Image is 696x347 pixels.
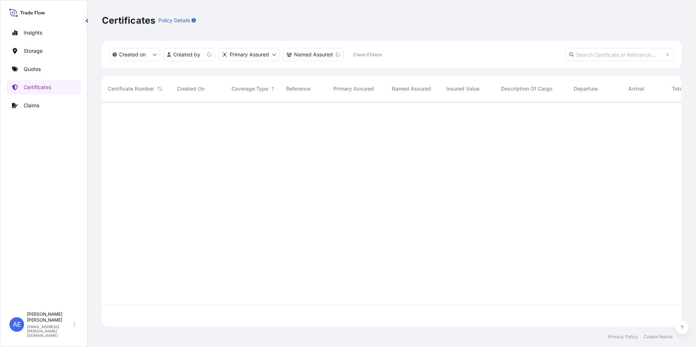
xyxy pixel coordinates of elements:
[565,48,674,61] input: Search Certificate or Reference...
[6,80,81,95] a: Certificates
[672,85,684,92] span: Total
[102,15,155,26] p: Certificates
[232,85,268,92] span: Coverage Type
[155,84,164,93] button: Sort
[6,98,81,113] a: Claims
[109,48,160,61] button: createdOn Filter options
[6,25,81,40] a: Insights
[27,324,72,338] p: [EMAIL_ADDRESS][PERSON_NAME][DOMAIN_NAME]
[628,85,644,92] span: Arrival
[644,334,673,340] a: Cookie Notice
[230,51,269,58] p: Primary Assured
[24,65,41,73] p: Quotes
[24,84,51,91] p: Certificates
[347,49,388,60] button: Clear Filters
[158,17,190,24] p: Policy Details
[6,44,81,58] a: Storage
[27,311,72,323] p: [PERSON_NAME] [PERSON_NAME]
[164,48,215,61] button: createdBy Filter options
[24,102,39,109] p: Claims
[6,62,81,76] a: Quotes
[270,84,278,93] button: Sort
[177,85,205,92] span: Created On
[608,334,638,340] a: Privacy Policy
[218,48,280,61] button: distributor Filter options
[283,48,343,61] button: cargoOwner Filter options
[446,85,479,92] span: Insured Value
[13,321,21,328] span: AE
[286,85,311,92] span: Reference
[119,51,146,58] p: Created on
[108,85,154,92] span: Certificate Number
[501,85,552,92] span: Description Of Cargo
[294,51,333,58] p: Named Assured
[24,29,42,36] p: Insights
[574,85,598,92] span: Departure
[333,85,374,92] span: Primary Assured
[173,51,200,58] p: Created by
[392,85,431,92] span: Named Assured
[24,47,43,55] p: Storage
[353,51,382,58] p: Clear Filters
